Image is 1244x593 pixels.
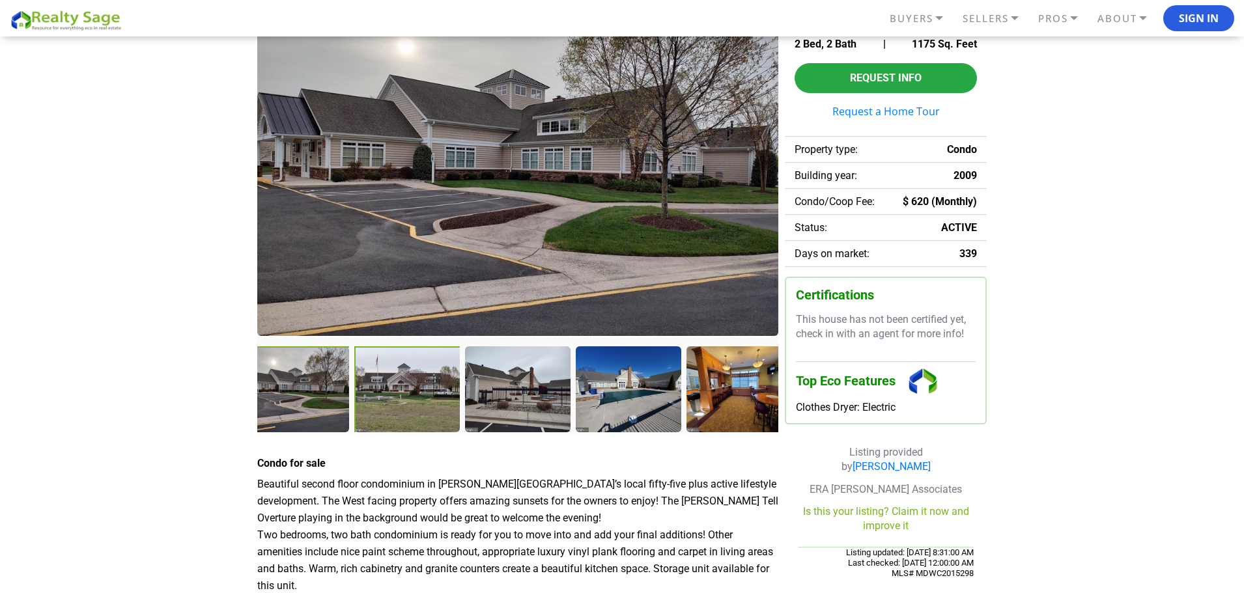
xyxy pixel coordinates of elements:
[795,169,857,182] span: Building year:
[795,221,827,234] span: Status:
[795,38,856,50] span: 2 Bed, 2 Bath
[810,483,962,495] span: ERA [PERSON_NAME] Associates
[954,169,977,182] span: 2009
[798,547,974,579] div: Listing updated: Last checked:
[796,288,976,303] h3: Certifications
[1163,5,1234,31] button: Sign In
[892,568,974,578] span: MLS# MDWC2015298
[853,460,931,473] a: [PERSON_NAME]
[795,106,977,117] a: Request a Home Tour
[796,312,976,342] p: This house has not been certified yet, check in with an agent for more info!
[912,38,977,50] span: 1175 Sq. Feet
[1035,7,1094,30] a: PROS
[795,195,875,208] span: Condo/Coop Fee:
[796,401,976,413] div: Clothes Dryer: Electric
[886,7,959,30] a: BUYERS
[947,143,977,156] span: Condo
[795,143,858,156] span: Property type:
[257,457,778,469] h4: Condo for sale
[905,547,974,557] span: [DATE] 8:31:00 AM
[1094,7,1163,30] a: ABOUT
[803,505,969,532] a: Is this your listing? Claim it now and improve it
[883,38,886,50] span: |
[903,195,977,208] span: $ 620 (Monthly)
[900,558,974,568] span: [DATE] 12:00:00 AM
[841,446,931,473] span: Listing provided by
[941,221,977,234] span: ACTIVE
[10,8,127,31] img: REALTY SAGE
[796,361,976,401] h3: Top Eco Features
[959,7,1035,30] a: SELLERS
[795,63,977,93] button: Request Info
[795,247,869,260] span: Days on market:
[959,247,977,260] span: 339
